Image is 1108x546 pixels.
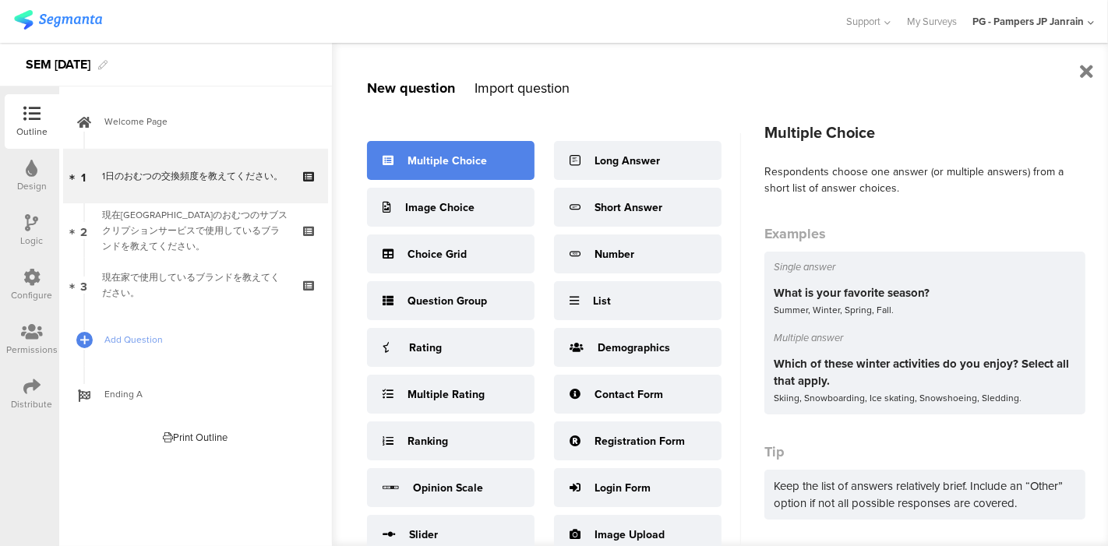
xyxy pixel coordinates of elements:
[17,179,47,193] div: Design
[63,258,328,312] a: 3 現在家で使用しているブランドを教えてください。
[104,386,304,402] span: Ending A
[367,78,455,98] div: New question
[21,234,44,248] div: Logic
[102,269,288,301] div: 現在家で使用しているブランドを教えてください。
[764,224,1085,244] div: Examples
[595,246,634,262] div: Number
[847,14,881,29] span: Support
[595,199,662,216] div: Short Answer
[764,470,1085,520] div: Keep the list of answers relatively brief. Include an “Other” option if not all possible response...
[595,527,665,543] div: Image Upload
[63,94,328,149] a: Welcome Page
[764,164,1085,196] div: Respondents choose one answer (or multiple answers) from a short list of answer choices.
[774,389,1076,407] div: Skiing, Snowboarding, Ice skating, Snowshoeing, Sledding.
[102,207,288,254] div: 現在保育園のおむつのサブスクリプションサービスで使用しているブランドを教えてください。
[102,168,288,184] div: 1日のおむつの交換頻度を教えてください。
[80,277,87,294] span: 3
[774,284,1076,301] div: What is your favorite season?
[63,367,328,421] a: Ending A
[82,167,86,185] span: 1
[408,433,448,449] div: Ranking
[408,293,487,309] div: Question Group
[598,340,670,356] div: Demographics
[12,288,53,302] div: Configure
[774,259,1076,274] div: Single answer
[774,301,1076,319] div: Summer, Winter, Spring, Fall.
[408,246,467,262] div: Choice Grid
[409,340,442,356] div: Rating
[764,442,1085,462] div: Tip
[774,355,1076,389] div: Which of these winter activities do you enjoy? Select all that apply.
[595,433,685,449] div: Registration Form
[475,78,570,98] div: Import question
[408,153,487,169] div: Multiple Choice
[595,153,660,169] div: Long Answer
[16,125,48,139] div: Outline
[413,480,483,496] div: Opinion Scale
[63,203,328,258] a: 2 現在[GEOGRAPHIC_DATA]のおむつのサブスクリプションサービスで使用しているブランドを教えてください。
[80,222,87,239] span: 2
[104,332,304,347] span: Add Question
[63,149,328,203] a: 1 1日のおむつの交換頻度を教えてください。
[6,343,58,357] div: Permissions
[26,52,90,77] div: SEM [DATE]
[764,121,1085,144] div: Multiple Choice
[409,527,438,543] div: Slider
[12,397,53,411] div: Distribute
[595,386,663,403] div: Contact Form
[774,330,1076,345] div: Multiple answer
[972,14,1084,29] div: PG - Pampers JP Janrain
[405,199,475,216] div: Image Choice
[595,480,651,496] div: Login Form
[593,293,611,309] div: List
[408,386,485,403] div: Multiple Rating
[14,10,102,30] img: segmanta logo
[104,114,304,129] span: Welcome Page
[164,430,228,445] div: Print Outline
